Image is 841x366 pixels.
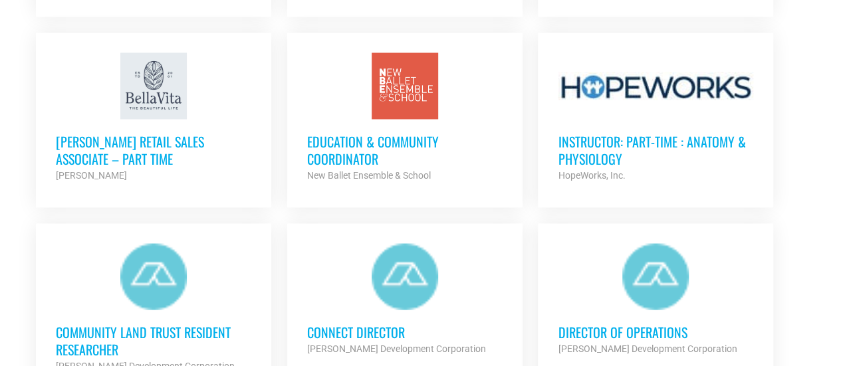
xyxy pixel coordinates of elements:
h3: Community Land Trust Resident Researcher [56,323,251,357]
strong: [PERSON_NAME] Development Corporation [558,343,737,353]
h3: Director of Operations [558,323,753,340]
h3: Education & Community Coordinator [307,132,503,167]
a: Instructor: Part-Time : Anatomy & Physiology HopeWorks, Inc. [538,33,773,203]
strong: New Ballet Ensemble & School [307,169,431,180]
h3: [PERSON_NAME] Retail Sales Associate – Part Time [56,132,251,167]
a: [PERSON_NAME] Retail Sales Associate – Part Time [PERSON_NAME] [36,33,271,203]
a: Education & Community Coordinator New Ballet Ensemble & School [287,33,523,203]
strong: [PERSON_NAME] Development Corporation [307,343,486,353]
strong: HopeWorks, Inc. [558,169,625,180]
h3: Connect Director [307,323,503,340]
strong: [PERSON_NAME] [56,169,127,180]
h3: Instructor: Part-Time : Anatomy & Physiology [558,132,753,167]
